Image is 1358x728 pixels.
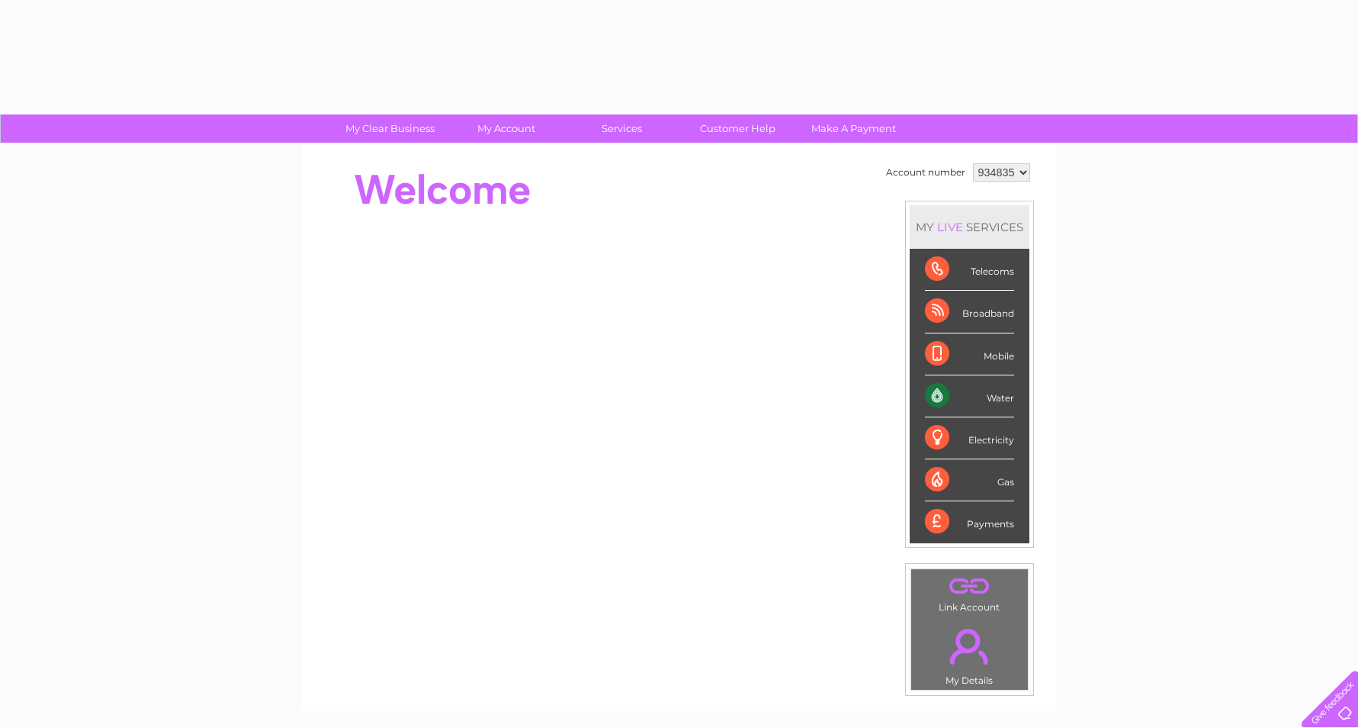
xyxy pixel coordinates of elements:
a: . [915,573,1024,600]
a: Make A Payment [791,114,917,143]
td: My Details [910,616,1029,691]
a: . [915,620,1024,673]
div: Water [925,375,1014,417]
td: Account number [882,159,969,185]
div: Mobile [925,333,1014,375]
a: Customer Help [675,114,801,143]
div: Gas [925,459,1014,501]
div: LIVE [934,220,966,234]
div: Telecoms [925,249,1014,291]
div: MY SERVICES [910,205,1029,249]
div: Broadband [925,291,1014,333]
div: Electricity [925,417,1014,459]
a: Services [559,114,685,143]
div: Payments [925,501,1014,543]
a: My Clear Business [327,114,453,143]
td: Link Account [910,569,1029,617]
a: My Account [443,114,569,143]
